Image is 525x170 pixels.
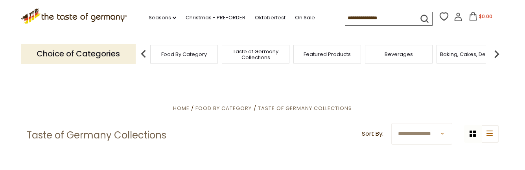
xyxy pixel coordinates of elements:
[173,105,190,112] a: Home
[161,51,207,57] a: Food By Category
[255,13,286,22] a: Oktoberfest
[385,51,413,57] a: Beverages
[258,105,352,112] a: Taste of Germany Collections
[489,46,505,62] img: next arrow
[21,44,136,64] p: Choice of Categories
[362,129,383,139] label: Sort By:
[186,13,245,22] a: Christmas - PRE-ORDER
[149,13,176,22] a: Seasons
[136,46,151,62] img: previous arrow
[304,51,351,57] a: Featured Products
[195,105,252,112] a: Food By Category
[224,49,287,60] a: Taste of Germany Collections
[295,13,315,22] a: On Sale
[479,13,492,20] span: $0.00
[464,12,497,24] button: $0.00
[27,129,166,141] h1: Taste of Germany Collections
[440,51,501,57] a: Baking, Cakes, Desserts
